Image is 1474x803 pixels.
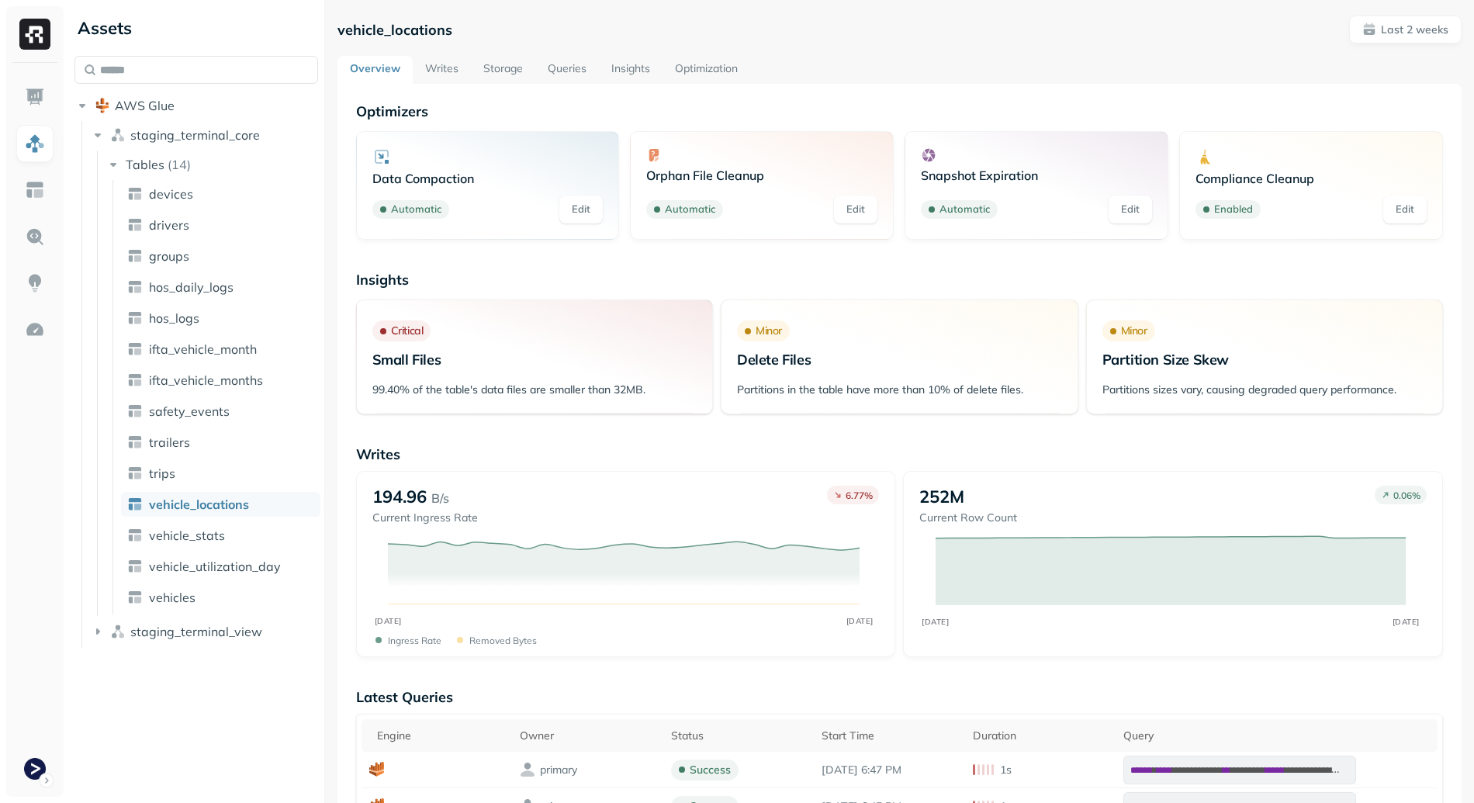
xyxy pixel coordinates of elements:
[95,98,110,113] img: root
[127,528,143,543] img: table
[559,196,603,223] a: Edit
[922,617,950,626] tspan: [DATE]
[846,616,873,626] tspan: [DATE]
[973,729,1108,743] div: Duration
[126,157,164,172] span: Tables
[377,729,504,743] div: Engine
[1393,617,1420,626] tspan: [DATE]
[413,56,471,84] a: Writes
[110,624,126,639] img: namespace
[149,403,230,419] span: safety_events
[127,217,143,233] img: table
[356,271,1443,289] p: Insights
[469,635,537,646] p: Removed bytes
[1102,351,1427,369] p: Partition Size Skew
[25,320,45,340] img: Optimization
[149,279,234,295] span: hos_daily_logs
[127,466,143,481] img: table
[121,368,320,393] a: ifta_vehicle_months
[121,182,320,206] a: devices
[919,486,964,507] p: 252M
[520,762,535,777] img: owner
[1381,22,1448,37] p: Last 2 weeks
[121,461,320,486] a: trips
[1109,196,1152,223] a: Edit
[471,56,535,84] a: Storage
[149,248,189,264] span: groups
[115,98,175,113] span: AWS Glue
[756,324,782,338] p: Minor
[127,372,143,388] img: table
[149,310,199,326] span: hos_logs
[1195,171,1427,186] p: Compliance Cleanup
[127,403,143,419] img: table
[149,528,225,543] span: vehicle_stats
[127,310,143,326] img: table
[372,351,697,369] p: Small Files
[919,511,1017,525] p: Current Row Count
[130,127,260,143] span: staging_terminal_core
[127,279,143,295] img: table
[921,168,1152,183] p: Snapshot Expiration
[121,523,320,548] a: vehicle_stats
[1383,196,1427,223] a: Edit
[1393,490,1420,501] p: 0.06 %
[168,157,191,172] p: ( 14 )
[737,351,1061,369] p: Delete Files
[25,273,45,293] img: Insights
[149,217,189,233] span: drivers
[149,186,193,202] span: devices
[391,202,441,217] p: Automatic
[127,590,143,605] img: table
[149,497,249,512] span: vehicle_locations
[431,489,449,507] p: B/s
[127,186,143,202] img: table
[121,306,320,331] a: hos_logs
[121,554,320,579] a: vehicle_utilization_day
[337,21,452,39] p: vehicle_locations
[19,19,50,50] img: Ryft
[149,434,190,450] span: trailers
[121,213,320,237] a: drivers
[121,244,320,268] a: groups
[671,729,806,743] div: Status
[1000,763,1012,777] p: 1s
[149,466,175,481] span: trips
[356,102,1443,120] p: Optimizers
[25,227,45,247] img: Query Explorer
[149,372,263,388] span: ifta_vehicle_months
[356,688,1443,706] p: Latest Queries
[822,763,957,777] p: Aug 26, 2025 6:47 PM
[121,399,320,424] a: safety_events
[149,341,257,357] span: ifta_vehicle_month
[24,758,46,780] img: Terminal Staging
[121,337,320,362] a: ifta_vehicle_month
[149,590,195,605] span: vehicles
[388,635,441,646] p: Ingress Rate
[127,248,143,264] img: table
[149,559,281,574] span: vehicle_utilization_day
[121,275,320,299] a: hos_daily_logs
[540,763,577,777] p: primary
[337,56,413,84] a: Overview
[372,511,478,525] p: Current Ingress Rate
[1349,16,1462,43] button: Last 2 weeks
[665,202,715,217] p: Automatic
[939,202,990,217] p: Automatic
[1123,729,1430,743] div: Query
[110,127,126,143] img: namespace
[372,171,604,186] p: Data Compaction
[1121,324,1147,338] p: Minor
[535,56,599,84] a: Queries
[25,180,45,200] img: Asset Explorer
[1102,382,1427,397] p: Partitions sizes vary, causing degraded query performance.
[846,490,873,501] p: 6.77 %
[372,382,697,397] p: 99.40% of the table's data files are smaller than 32MB.
[690,763,731,777] p: success
[25,87,45,107] img: Dashboard
[822,729,957,743] div: Start Time
[121,585,320,610] a: vehicles
[356,445,1443,463] p: Writes
[127,434,143,450] img: table
[372,486,427,507] p: 194.96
